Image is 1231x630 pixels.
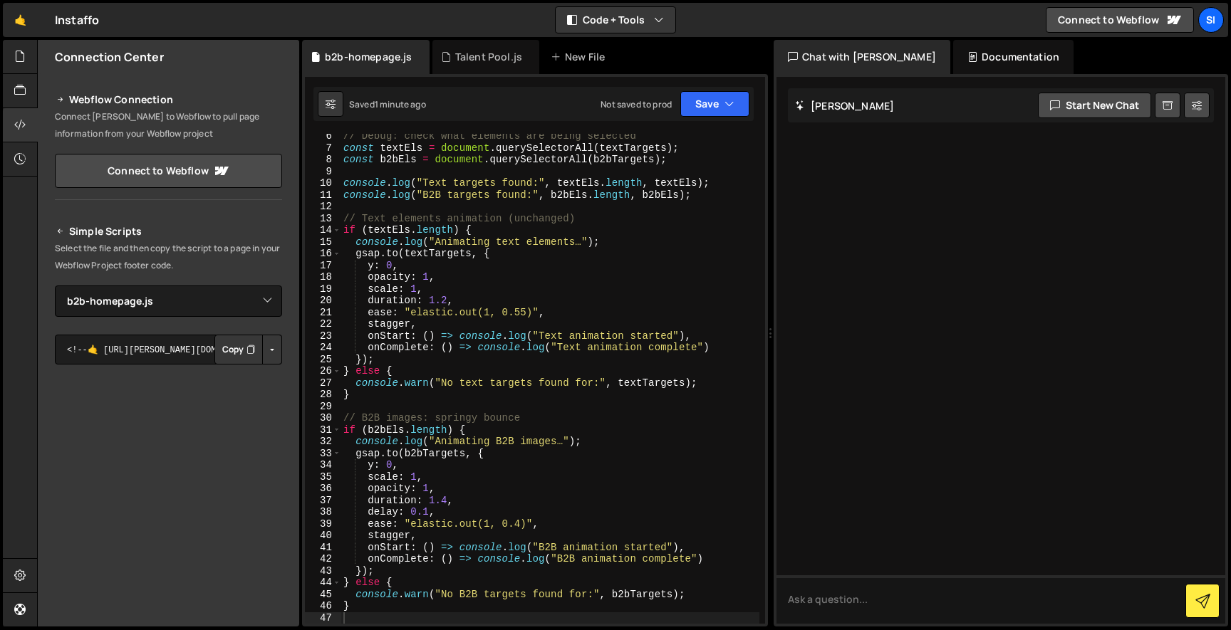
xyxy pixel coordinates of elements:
div: 32 [305,436,341,448]
div: 28 [305,389,341,401]
div: 27 [305,377,341,389]
div: 9 [305,166,341,178]
a: Connect to Webflow [1046,7,1194,33]
div: 22 [305,318,341,330]
div: 37 [305,495,341,507]
p: Select the file and then copy the script to a page in your Webflow Project footer code. [55,240,282,274]
div: 34 [305,459,341,471]
div: 14 [305,224,341,236]
iframe: YouTube video player [55,388,284,516]
div: 18 [305,271,341,283]
div: 31 [305,424,341,436]
div: 47 [305,612,341,624]
h2: [PERSON_NAME] [795,99,894,112]
div: 21 [305,307,341,319]
div: 17 [305,260,341,272]
div: Not saved to prod [601,98,672,110]
div: 6 [305,130,341,142]
div: 1 minute ago [375,98,426,110]
button: Save [680,91,749,117]
div: 38 [305,506,341,518]
div: 45 [305,589,341,601]
div: 8 [305,154,341,166]
div: New File [551,50,611,64]
div: 11 [305,189,341,201]
div: 30 [305,412,341,424]
a: SI [1198,7,1224,33]
div: 46 [305,600,341,612]
div: 42 [305,553,341,565]
div: 19 [305,283,341,295]
div: 39 [305,518,341,530]
a: 🤙 [3,3,38,37]
div: Chat with [PERSON_NAME] [774,40,950,74]
p: Connect [PERSON_NAME] to Webflow to pull page information from your Webflow project [55,108,282,142]
div: 35 [305,471,341,483]
div: 16 [305,248,341,260]
h2: Simple Scripts [55,223,282,240]
div: 10 [305,177,341,189]
button: Code + Tools [556,7,675,33]
div: Talent Pool.js [455,50,522,64]
div: 24 [305,342,341,354]
button: Copy [214,335,263,364]
div: 23 [305,330,341,342]
button: Start new chat [1038,93,1151,118]
div: 13 [305,213,341,225]
div: 12 [305,201,341,213]
div: 26 [305,365,341,377]
div: 36 [305,483,341,495]
div: 7 [305,142,341,154]
div: 25 [305,354,341,366]
div: 41 [305,542,341,554]
h2: Webflow Connection [55,91,282,108]
a: Connect to Webflow [55,154,282,188]
div: 29 [305,401,341,413]
div: 44 [305,577,341,589]
h2: Connection Center [55,49,164,65]
div: 20 [305,295,341,307]
div: Instaffo [55,11,99,28]
textarea: <!--🤙 [URL][PERSON_NAME][DOMAIN_NAME]> <script>document.addEventListener("DOMContentLoaded", func... [55,335,282,364]
div: 40 [305,530,341,542]
div: Button group with nested dropdown [214,335,282,364]
div: 43 [305,565,341,577]
div: b2b-homepage.js [325,50,412,64]
div: 15 [305,236,341,248]
div: Saved [349,98,426,110]
div: Documentation [953,40,1074,74]
div: 33 [305,448,341,460]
